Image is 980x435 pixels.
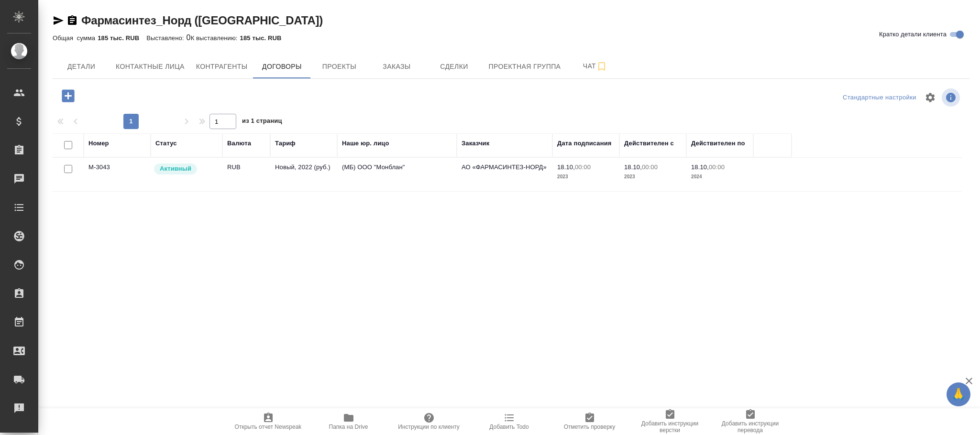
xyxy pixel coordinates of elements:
p: Выставлено: [146,34,186,42]
span: Контактные лица [116,61,185,73]
p: 2023 [557,172,615,182]
span: Посмотреть информацию [942,88,962,107]
p: АО «ФАРМАСИНТЕЗ-НОРД» [462,163,548,172]
span: Сделки [431,61,477,73]
span: Контрагенты [196,61,248,73]
div: Статус [155,139,177,148]
button: Добавить договор [55,86,81,106]
div: Номер [88,139,109,148]
td: М-3043 [84,158,151,191]
td: (МБ) ООО "Монблан" [337,158,457,191]
button: Скопировать ссылку [66,15,78,26]
td: RUB [222,158,270,191]
p: 18.10, [691,163,709,171]
span: Кратко детали клиента [879,30,947,39]
p: 2023 [624,172,682,182]
p: Активный [160,164,191,174]
div: Действителен по [691,139,745,148]
span: Проектная группа [488,61,561,73]
span: Заказы [374,61,419,73]
a: Фармасинтез_Норд ([GEOGRAPHIC_DATA]) [81,14,323,27]
div: Дата подписания [557,139,612,148]
span: Детали [58,61,104,73]
span: Проекты [316,61,362,73]
p: 00:00 [575,163,591,171]
p: 18.10, [624,163,642,171]
div: 0 [53,32,969,43]
button: Скопировать ссылку для ЯМессенджера [53,15,64,26]
p: 00:00 [642,163,658,171]
p: 00:00 [709,163,725,171]
span: 🙏 [950,384,967,404]
p: 2024 [691,172,749,182]
p: 18.10, [557,163,575,171]
div: Заказчик [462,139,489,148]
span: Настроить таблицу [919,86,942,109]
div: Действителен с [624,139,674,148]
div: split button [840,90,919,105]
div: Тариф [275,139,296,148]
span: из 1 страниц [242,115,282,129]
p: 185 тыс. RUB [98,34,146,42]
p: К выставлению: [191,34,240,42]
p: 185 тыс. RUB [240,34,289,42]
div: Валюта [227,139,251,148]
svg: Подписаться [596,61,607,72]
span: Чат [572,60,618,72]
p: Общая сумма [53,34,98,42]
button: 🙏 [947,382,970,406]
span: Договоры [259,61,305,73]
td: Новый, 2022 (руб.) [270,158,337,191]
div: Наше юр. лицо [342,139,389,148]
